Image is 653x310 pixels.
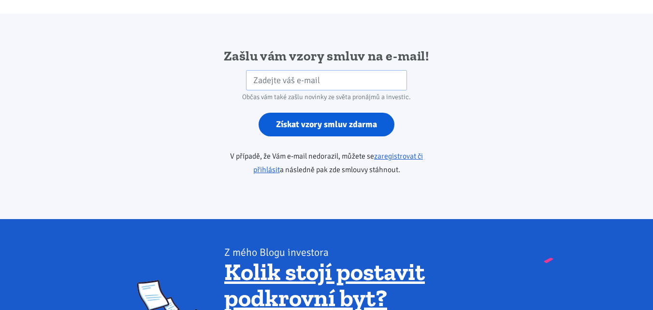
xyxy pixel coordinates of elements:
input: Zadejte váš e-mail [246,70,407,91]
input: Získat vzory smluv zdarma [259,113,394,136]
h2: Zašlu vám vzory smluv na e-mail! [203,47,450,65]
p: V případě, že Vám e-mail nedorazil, můžete se a následně pak zde smlouvy stáhnout. [203,149,450,177]
div: Z mého Blogu investora [224,246,516,259]
div: Občas vám také zašlu novinky ze světa pronájmů a investic. [203,90,450,104]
